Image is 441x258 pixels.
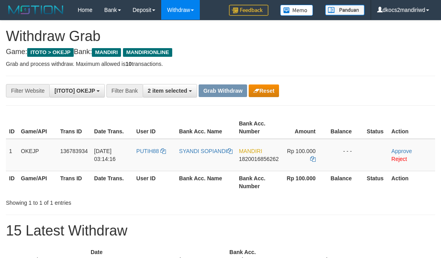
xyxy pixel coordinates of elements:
[249,84,279,97] button: Reset
[91,171,133,193] th: Date Trans.
[6,116,18,139] th: ID
[239,156,279,162] span: Copy 1820016856262 to clipboard
[325,5,365,15] img: panduan.png
[199,84,247,97] button: Grab Withdraw
[287,148,315,154] span: Rp 100.000
[176,116,236,139] th: Bank Acc. Name
[391,148,412,154] a: Approve
[18,116,57,139] th: Game/API
[364,116,389,139] th: Status
[18,139,57,171] td: OKEJP
[229,5,268,16] img: Feedback.jpg
[143,84,197,97] button: 2 item selected
[27,48,74,57] span: ITOTO > OKEJP
[106,84,143,97] div: Filter Bank
[133,171,176,193] th: User ID
[6,60,435,68] p: Grab and process withdraw. Maximum allowed is transactions.
[176,171,236,193] th: Bank Acc. Name
[327,171,364,193] th: Balance
[57,171,91,193] th: Trans ID
[6,48,435,56] h4: Game: Bank:
[54,88,95,94] span: [ITOTO] OKEJP
[6,223,435,239] h1: 15 Latest Withdraw
[282,116,327,139] th: Amount
[57,116,91,139] th: Trans ID
[179,148,233,154] a: SYANDI SOPIANDI
[388,171,435,193] th: Action
[92,48,121,57] span: MANDIRI
[125,61,132,67] strong: 10
[91,116,133,139] th: Date Trans.
[388,116,435,139] th: Action
[6,4,66,16] img: MOTION_logo.png
[239,148,262,154] span: MANDIRI
[327,116,364,139] th: Balance
[6,28,435,44] h1: Withdraw Grab
[391,156,407,162] a: Reject
[236,171,282,193] th: Bank Acc. Number
[49,84,105,97] button: [ITOTO] OKEJP
[148,88,187,94] span: 2 item selected
[282,171,327,193] th: Rp 100.000
[327,139,364,171] td: - - -
[133,116,176,139] th: User ID
[136,148,166,154] a: PUTIH88
[6,84,49,97] div: Filter Website
[280,5,313,16] img: Button%20Memo.svg
[310,156,316,162] a: Copy 100000 to clipboard
[236,116,282,139] th: Bank Acc. Number
[6,139,18,171] td: 1
[60,148,88,154] span: 136783934
[6,171,18,193] th: ID
[6,196,178,207] div: Showing 1 to 1 of 1 entries
[18,171,57,193] th: Game/API
[136,148,159,154] span: PUTIH88
[94,148,116,162] span: [DATE] 03:14:16
[364,171,389,193] th: Status
[123,48,172,57] span: MANDIRIONLINE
